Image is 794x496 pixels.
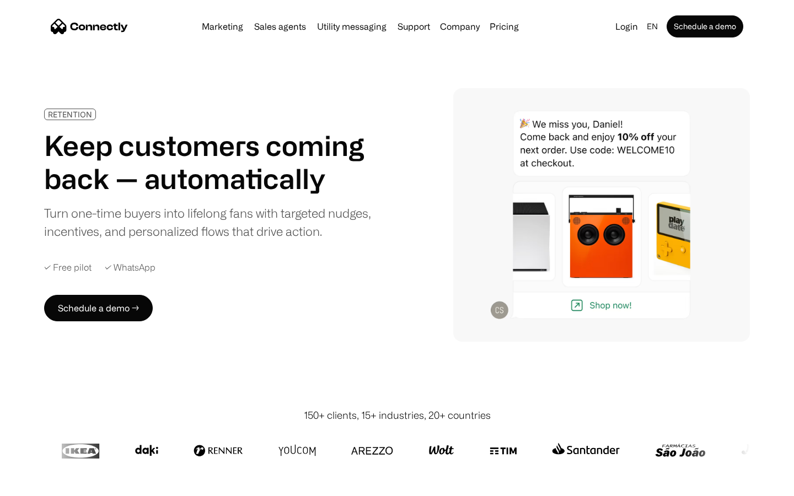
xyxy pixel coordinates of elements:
[667,15,743,37] a: Schedule a demo
[304,408,491,423] div: 150+ clients, 15+ industries, 20+ countries
[44,129,379,195] h1: Keep customers coming back — automatically
[48,110,92,118] div: RETENTION
[105,262,155,273] div: ✓ WhatsApp
[485,22,523,31] a: Pricing
[440,19,480,34] div: Company
[313,22,391,31] a: Utility messaging
[44,262,92,273] div: ✓ Free pilot
[44,295,153,321] a: Schedule a demo →
[250,22,310,31] a: Sales agents
[197,22,248,31] a: Marketing
[44,204,379,240] div: Turn one-time buyers into lifelong fans with targeted nudges, incentives, and personalized flows ...
[22,477,66,492] ul: Language list
[11,476,66,492] aside: Language selected: English
[647,19,658,34] div: en
[393,22,434,31] a: Support
[611,19,642,34] a: Login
